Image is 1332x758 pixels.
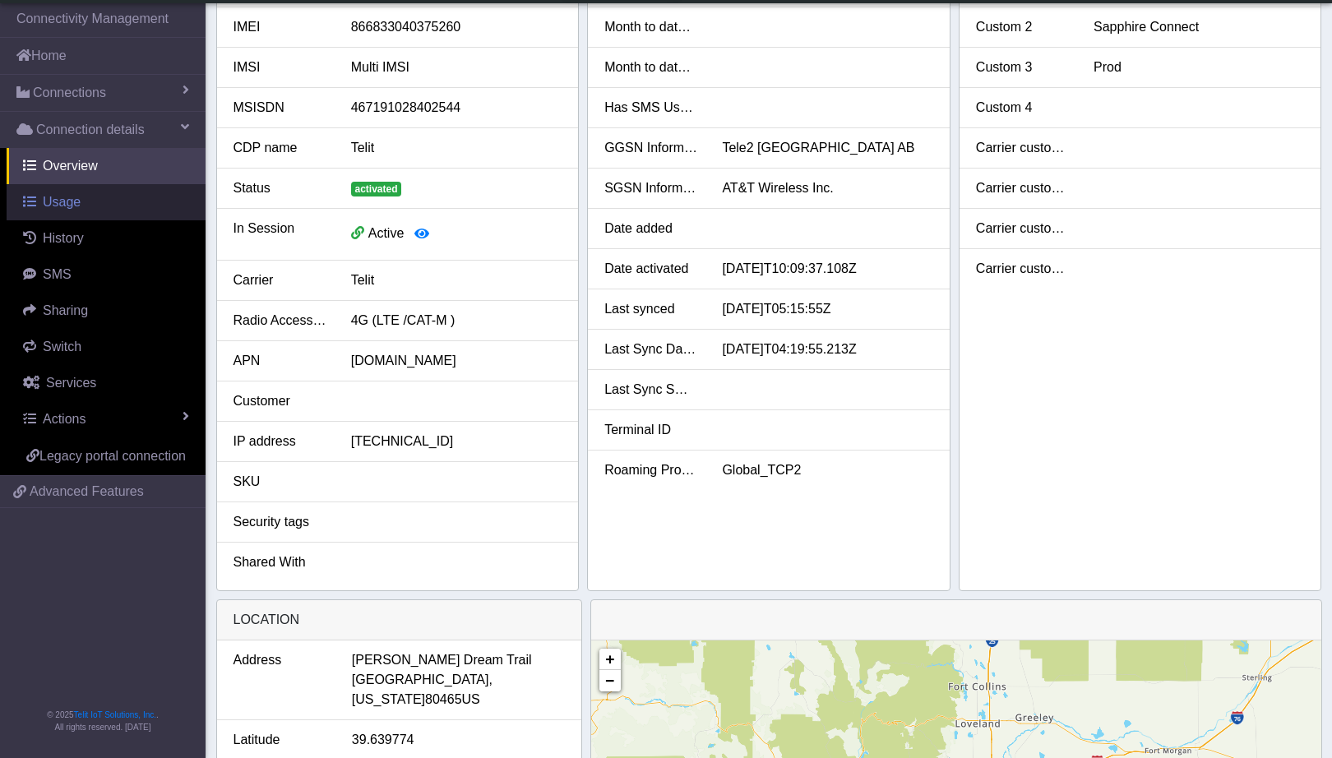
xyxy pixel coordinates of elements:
[36,120,145,140] span: Connection details
[7,329,206,365] a: Switch
[599,649,621,670] a: Zoom in
[592,380,710,400] div: Last Sync SMS Usage
[43,267,72,281] span: SMS
[592,219,710,238] div: Date added
[404,219,440,250] button: View session details
[339,58,574,77] div: Multi IMSI
[368,226,405,240] span: Active
[592,98,710,118] div: Has SMS Usage
[710,138,945,158] div: Tele2 [GEOGRAPHIC_DATA] AB
[7,401,206,437] a: Actions
[221,178,339,198] div: Status
[425,690,462,709] span: 80465
[1081,58,1316,77] div: Prod
[221,472,339,492] div: SKU
[352,650,532,670] span: [PERSON_NAME] Dream Trail
[7,257,206,293] a: SMS
[7,184,206,220] a: Usage
[39,449,186,463] span: Legacy portal connection
[30,482,144,501] span: Advanced Features
[43,340,81,354] span: Switch
[43,195,81,209] span: Usage
[7,148,206,184] a: Overview
[710,259,945,279] div: [DATE]T10:09:37.108Z
[221,512,339,532] div: Security tags
[221,552,339,572] div: Shared With
[339,98,574,118] div: 467191028402544
[964,17,1081,37] div: Custom 2
[592,58,710,77] div: Month to date voice
[221,17,339,37] div: IMEI
[217,600,581,640] div: LOCATION
[462,690,480,709] span: US
[710,460,945,480] div: Global_TCP2
[964,178,1081,198] div: Carrier custom 2
[351,182,402,196] span: activated
[7,220,206,257] a: History
[221,432,339,451] div: IP address
[339,432,574,451] div: [TECHNICAL_ID]
[339,311,574,330] div: 4G (LTE /CAT-M )
[710,178,945,198] div: AT&T Wireless Inc.
[221,391,339,411] div: Customer
[74,710,156,719] a: Telit IoT Solutions, Inc.
[352,670,493,690] span: [GEOGRAPHIC_DATA],
[592,460,710,480] div: Roaming Profile
[339,351,574,371] div: [DOMAIN_NAME]
[340,730,577,750] div: 39.639774
[352,690,425,709] span: [US_STATE]
[221,650,340,709] div: Address
[221,351,339,371] div: APN
[43,231,84,245] span: History
[339,17,574,37] div: 866833040375260
[221,219,339,250] div: In Session
[710,340,945,359] div: [DATE]T04:19:55.213Z
[710,299,945,319] div: [DATE]T05:15:55Z
[339,270,574,290] div: Telit
[592,17,710,37] div: Month to date SMS
[964,219,1081,238] div: Carrier custom 3
[592,138,710,158] div: GGSN Information
[592,259,710,279] div: Date activated
[599,670,621,691] a: Zoom out
[964,98,1081,118] div: Custom 4
[1081,17,1316,37] div: Sapphire Connect
[964,259,1081,279] div: Carrier custom 4
[592,340,710,359] div: Last Sync Data Usage
[43,159,98,173] span: Overview
[221,311,339,330] div: Radio Access Tech
[46,376,96,390] span: Services
[43,303,88,317] span: Sharing
[221,730,340,750] div: Latitude
[592,178,710,198] div: SGSN Information
[221,270,339,290] div: Carrier
[339,138,574,158] div: Telit
[33,83,106,103] span: Connections
[221,58,339,77] div: IMSI
[964,58,1081,77] div: Custom 3
[592,299,710,319] div: Last synced
[964,138,1081,158] div: Carrier custom 1
[221,138,339,158] div: CDP name
[592,420,710,440] div: Terminal ID
[43,412,86,426] span: Actions
[7,365,206,401] a: Services
[7,293,206,329] a: Sharing
[221,98,339,118] div: MSISDN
